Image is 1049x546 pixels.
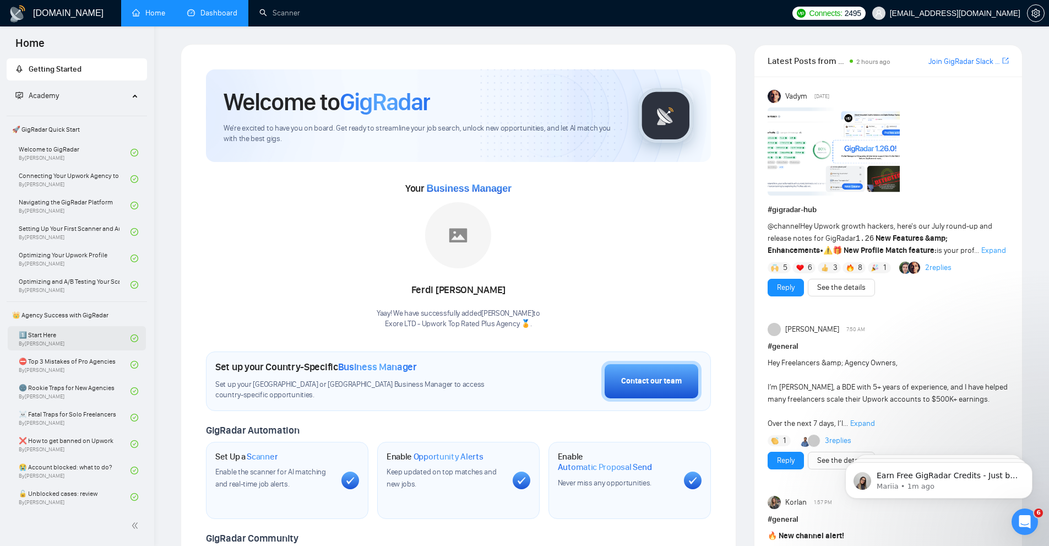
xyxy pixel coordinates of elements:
[131,175,138,183] span: check-circle
[809,7,842,19] span: Connects:
[875,9,883,17] span: user
[7,58,147,80] li: Getting Started
[131,149,138,156] span: check-circle
[783,262,787,273] span: 5
[768,452,804,469] button: Reply
[768,221,992,255] span: Hey Upwork growth hackers, here's our July round-up and release notes for GigRadar • is your prof...
[387,451,483,462] h1: Enable
[558,478,651,488] span: Never miss any opportunities.
[414,451,483,462] span: Opportunity Alerts
[426,183,511,194] span: Business Manager
[377,319,540,329] p: Exore LTD - Upwork Top Rated Plus Agency 🏅 .
[814,498,832,507] span: 1:57 PM
[558,451,675,473] h1: Enable
[19,458,131,483] a: 😭 Account blocked: what to do?By[PERSON_NAME]
[338,361,417,373] span: Business Manager
[768,107,900,196] img: F09AC4U7ATU-image.png
[768,358,1008,428] span: Hey Freelancers &amp; Agency Owners, I’m [PERSON_NAME], a BDE with 5+ years of experience, and I ...
[768,279,804,296] button: Reply
[856,234,874,243] code: 1.26
[785,496,807,509] span: Korlan
[850,419,875,428] span: Expand
[796,264,804,272] img: ❤️
[817,282,866,294] a: See the details
[7,35,53,58] span: Home
[247,451,278,462] span: Scanner
[8,118,146,140] span: 🚀 GigRadar Quick Start
[817,455,866,467] a: See the details
[377,281,540,300] div: Ferdi [PERSON_NAME]
[797,9,806,18] img: upwork-logo.png
[768,204,1009,216] h1: # gigradar-hub
[833,262,838,273] span: 3
[771,264,779,272] img: 🙌
[215,467,326,489] span: Enable the scanner for AI matching and real-time job alerts.
[131,387,138,395] span: check-circle
[19,379,131,403] a: 🌚 Rookie Traps for New AgenciesBy[PERSON_NAME]
[131,361,138,369] span: check-circle
[131,467,138,474] span: check-circle
[928,56,1000,68] a: Join GigRadar Slack Community
[131,255,138,262] span: check-circle
[131,414,138,421] span: check-circle
[768,90,781,103] img: Vadym
[131,334,138,342] span: check-circle
[871,264,879,272] img: 🎉
[206,532,298,544] span: GigRadar Community
[215,380,507,401] span: Set up your [GEOGRAPHIC_DATA] or [GEOGRAPHIC_DATA] Business Manager to access country-specific op...
[777,455,795,467] a: Reply
[899,262,911,274] img: Alex B
[8,304,146,326] span: 👑 Agency Success with GigRadar
[215,451,278,462] h1: Set Up a
[19,273,131,297] a: Optimizing and A/B Testing Your Scanner for Better ResultsBy[PERSON_NAME]
[1034,509,1043,517] span: 6
[785,323,839,336] span: [PERSON_NAME]
[768,221,800,231] span: @channel
[19,193,131,218] a: Navigating the GigRadar PlatformBy[PERSON_NAME]
[15,91,23,99] span: fund-projection-screen
[833,246,842,255] span: 🎁
[19,485,131,509] a: 🔓 Unblocked cases: reviewBy[PERSON_NAME]
[845,7,861,19] span: 2495
[768,54,846,68] span: Latest Posts from the GigRadar Community
[19,353,131,377] a: ⛔ Top 3 Mistakes of Pro AgenciesBy[PERSON_NAME]
[15,65,23,73] span: rocket
[808,452,875,469] button: See the details
[825,435,851,446] a: 3replies
[558,462,652,473] span: Automatic Proposal Send
[387,467,497,489] span: Keep updated on top matches and new jobs.
[808,279,875,296] button: See the details
[981,246,1006,255] span: Expand
[29,64,81,74] span: Getting Started
[215,361,417,373] h1: Set up your Country-Specific
[259,8,300,18] a: searchScanner
[19,140,131,165] a: Welcome to GigRadarBy[PERSON_NAME]
[206,424,299,436] span: GigRadar Automation
[19,406,131,430] a: ☠️ Fatal Traps for Solo FreelancersBy[PERSON_NAME]
[783,435,786,446] span: 1
[131,281,138,289] span: check-circle
[768,340,1009,353] h1: # general
[19,432,131,456] a: ❌ How to get banned on UpworkBy[PERSON_NAME]
[771,437,779,445] img: 👏
[377,309,540,329] div: Yaay! We have successfully added [PERSON_NAME] to
[823,246,833,255] span: ⚠️
[829,439,1049,516] iframe: Intercom notifications message
[844,246,937,255] strong: New Profile Match feature:
[814,91,829,101] span: [DATE]
[768,531,777,540] span: 🔥
[1012,509,1038,535] iframe: Intercom live chat
[808,262,812,273] span: 6
[779,531,844,540] strong: New channel alert!
[821,264,829,272] img: 👍
[224,87,430,117] h1: Welcome to
[638,88,693,143] img: gigradar-logo.png
[29,91,59,100] span: Academy
[858,262,862,273] span: 8
[1002,56,1009,66] a: export
[405,182,512,194] span: Your
[187,8,237,18] a: dashboardDashboard
[131,228,138,236] span: check-circle
[1002,56,1009,65] span: export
